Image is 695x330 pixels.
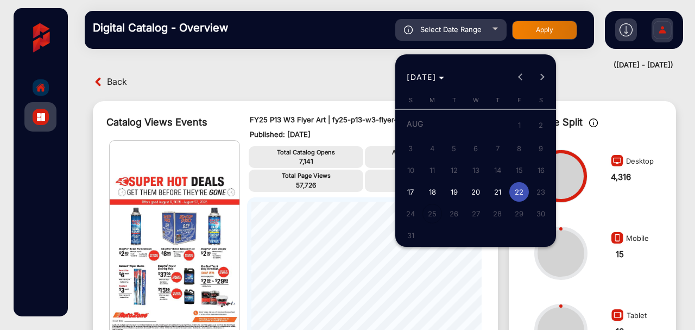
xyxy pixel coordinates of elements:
[401,182,420,202] span: 17
[531,204,551,223] span: 30
[401,139,420,158] span: 3
[488,182,507,202] span: 21
[486,159,508,181] button: August 14, 2025
[421,138,443,159] button: August 4, 2025
[517,96,521,104] span: F
[473,96,479,104] span: W
[402,67,448,87] button: Choose month and year
[509,204,529,223] span: 29
[465,159,486,181] button: August 13, 2025
[488,139,507,158] span: 7
[530,113,552,138] button: August 2, 2025
[539,96,543,104] span: S
[508,138,530,159] button: August 8, 2025
[452,96,456,104] span: T
[443,181,465,203] button: August 19, 2025
[486,203,508,225] button: August 28, 2025
[531,182,551,202] span: 23
[508,203,530,225] button: August 29, 2025
[443,203,465,225] button: August 26, 2025
[422,139,442,158] span: 4
[401,204,420,223] span: 24
[530,203,552,225] button: August 30, 2025
[530,181,552,203] button: August 23, 2025
[400,138,421,159] button: August 3, 2025
[508,159,530,181] button: August 15, 2025
[466,139,485,158] span: 6
[466,160,485,180] span: 13
[509,160,529,180] span: 15
[443,159,465,181] button: August 12, 2025
[531,139,551,158] span: 9
[530,138,552,159] button: August 9, 2025
[400,203,421,225] button: August 24, 2025
[530,159,552,181] button: August 16, 2025
[421,181,443,203] button: August 18, 2025
[422,204,442,223] span: 25
[444,204,464,223] span: 26
[488,160,507,180] span: 14
[429,96,435,104] span: M
[486,181,508,203] button: August 21, 2025
[531,160,551,180] span: 16
[465,138,486,159] button: August 6, 2025
[509,139,529,158] span: 8
[400,113,508,138] td: AUG
[409,96,413,104] span: S
[422,182,442,202] span: 18
[509,182,529,202] span: 22
[466,204,485,223] span: 27
[407,72,436,82] span: [DATE]
[401,160,420,180] span: 10
[444,182,464,202] span: 19
[486,138,508,159] button: August 7, 2025
[465,203,486,225] button: August 27, 2025
[466,182,485,202] span: 20
[496,96,500,104] span: T
[400,159,421,181] button: August 10, 2025
[400,225,421,246] button: August 31, 2025
[488,204,507,223] span: 28
[508,113,530,138] button: August 1, 2025
[508,181,530,203] button: August 22, 2025
[531,115,551,137] span: 2
[401,226,420,245] span: 31
[465,181,486,203] button: August 20, 2025
[444,139,464,158] span: 5
[421,159,443,181] button: August 11, 2025
[422,160,442,180] span: 11
[400,181,421,203] button: August 17, 2025
[421,203,443,225] button: August 25, 2025
[509,115,529,137] span: 1
[443,138,465,159] button: August 5, 2025
[444,160,464,180] span: 12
